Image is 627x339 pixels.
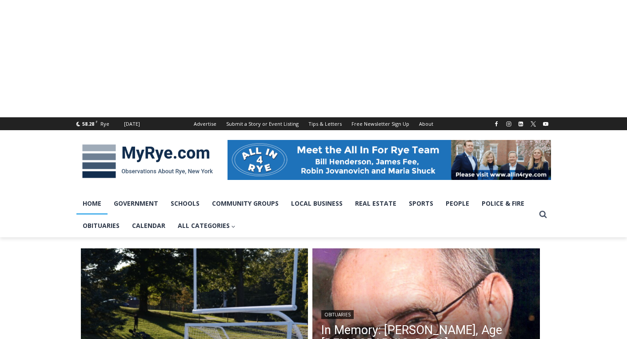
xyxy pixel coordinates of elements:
a: Calendar [126,215,172,237]
a: X [528,119,539,129]
img: MyRye.com [76,138,219,184]
a: Advertise [189,117,221,130]
nav: Secondary Navigation [189,117,438,130]
a: Sports [403,192,439,215]
img: All in for Rye [228,140,551,180]
a: People [439,192,475,215]
a: Home [76,192,108,215]
a: Local Business [285,192,349,215]
a: Free Newsletter Sign Up [347,117,414,130]
a: Community Groups [206,192,285,215]
a: Linkedin [515,119,526,129]
a: Obituaries [76,215,126,237]
a: Police & Fire [475,192,531,215]
span: F [96,119,98,124]
a: All Categories [172,215,242,237]
a: Facebook [491,119,502,129]
a: Government [108,192,164,215]
a: YouTube [540,119,551,129]
a: Submit a Story or Event Listing [221,117,304,130]
button: View Search Form [535,207,551,223]
a: Instagram [503,119,514,129]
a: Obituaries [321,310,354,319]
div: Rye [100,120,109,128]
span: All Categories [178,221,236,231]
a: About [414,117,438,130]
a: Schools [164,192,206,215]
span: 58.28 [82,120,94,127]
div: [DATE] [124,120,140,128]
a: Real Estate [349,192,403,215]
nav: Primary Navigation [76,192,535,237]
a: Tips & Letters [304,117,347,130]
